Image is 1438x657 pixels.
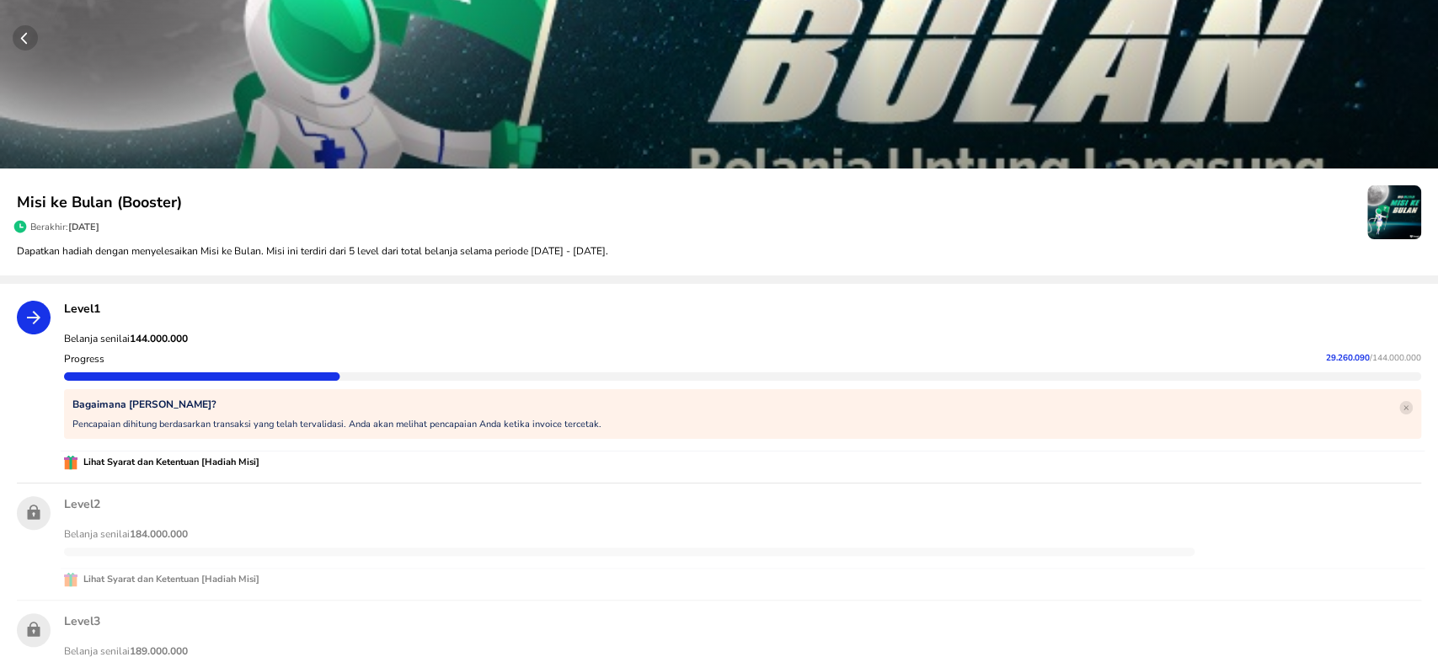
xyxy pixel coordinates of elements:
span: / 144.000.000 [1370,352,1421,364]
p: Progress [64,352,104,366]
p: Bagaimana [PERSON_NAME]? [72,398,601,411]
span: Belanja senilai [64,527,188,541]
strong: 144.000.000 [130,332,188,345]
p: Level 1 [64,301,1421,317]
p: Level 2 [64,496,1421,512]
img: mission-icon-23259 [1367,185,1421,239]
span: Belanja senilai [64,332,188,345]
p: Lihat Syarat dan Ketentuan [Hadiah Misi] [78,572,259,587]
p: Lihat Syarat dan Ketentuan [Hadiah Misi] [78,455,259,470]
strong: 184.000.000 [130,527,188,541]
p: Misi ke Bulan (Booster) [17,191,1367,214]
span: 29.260.090 [1326,352,1370,364]
p: Dapatkan hadiah dengan menyelesaikan Misi ke Bulan. Misi ini terdiri dari 5 level dari total bela... [17,243,1421,259]
p: Berakhir: [30,221,99,233]
p: Pencapaian dihitung berdasarkan transaksi yang telah tervalidasi. Anda akan melihat pencapaian An... [72,418,601,430]
p: Level 3 [64,613,1421,629]
span: [DATE] [68,221,99,233]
